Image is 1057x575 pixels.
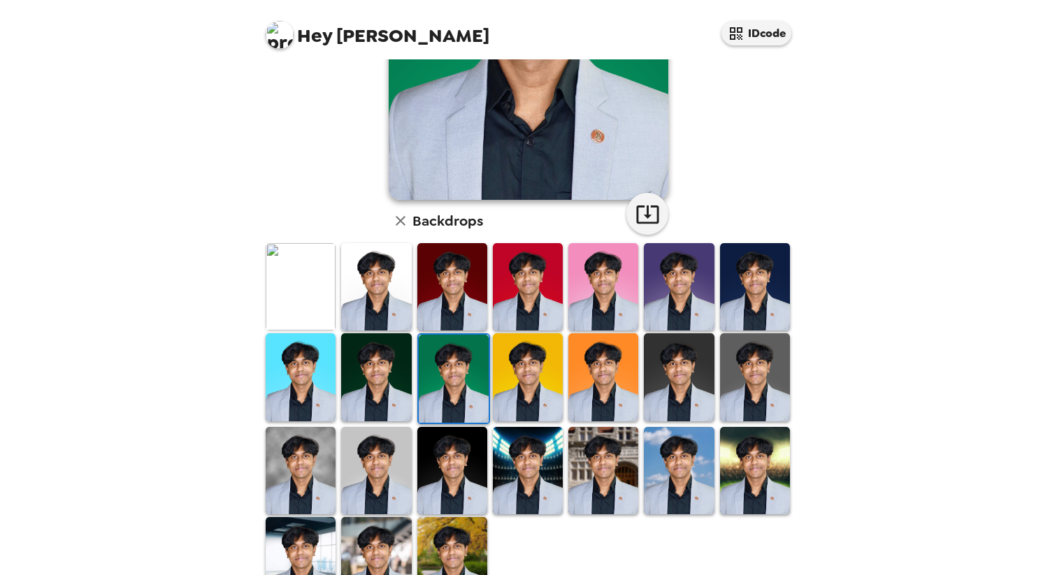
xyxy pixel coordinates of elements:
button: IDcode [721,21,791,45]
img: Original [266,243,336,330]
span: [PERSON_NAME] [266,14,489,45]
span: Hey [297,23,332,48]
img: profile pic [266,21,294,49]
h6: Backdrops [412,210,483,232]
